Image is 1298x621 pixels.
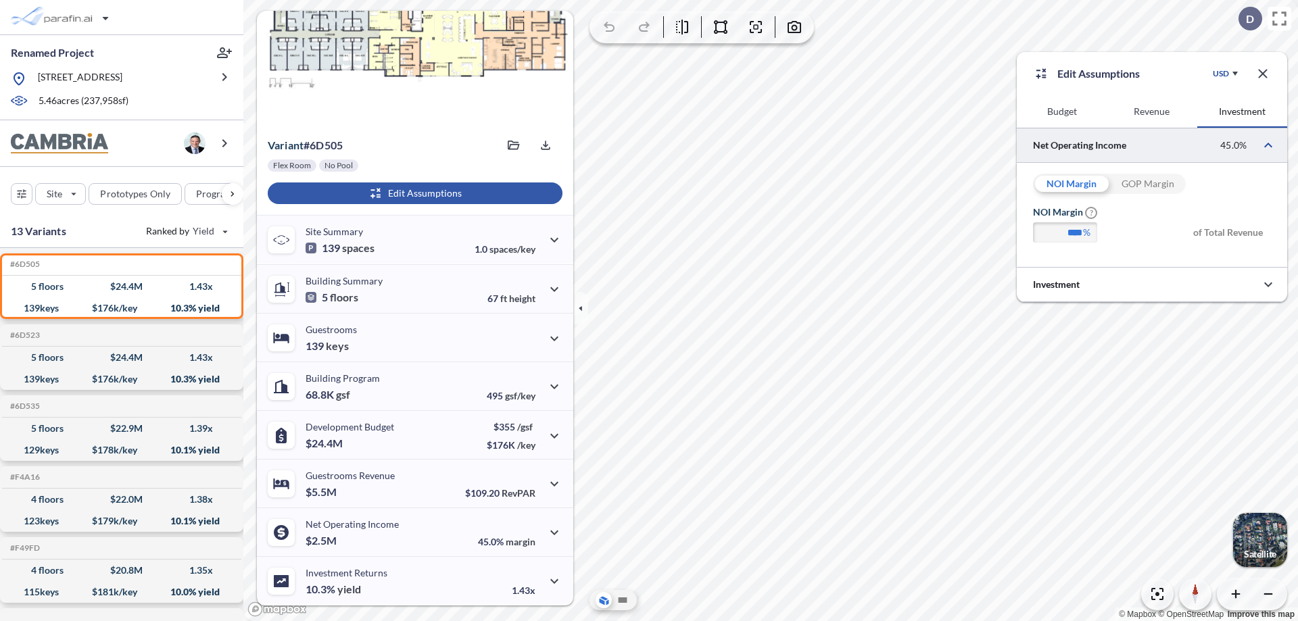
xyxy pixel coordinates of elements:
p: Program [196,187,234,201]
h5: Click to copy the code [7,259,40,269]
p: 10.3% [306,582,361,596]
p: 1.43x [512,585,535,596]
p: 495 [487,390,535,401]
button: Program [185,183,258,205]
span: of Total Revenue [1193,222,1271,253]
a: Mapbox [1119,610,1156,619]
button: Ranked by Yield [135,220,237,242]
p: $2.5M [306,534,339,547]
span: keys [326,339,349,353]
p: Renamed Project [11,45,94,60]
button: Edit Assumptions [268,182,562,204]
p: Site Summary [306,226,363,237]
button: Site [35,183,86,205]
span: ? [1085,207,1097,219]
div: NOI Margin [1033,174,1109,194]
button: Aerial View [596,592,612,608]
p: 13 Variants [11,223,66,239]
p: Prototypes Only [100,187,170,201]
img: BrandImage [11,133,108,154]
p: Net Operating Income [306,518,399,530]
span: spaces [342,241,375,255]
div: USD [1213,68,1229,79]
span: yield [337,582,361,596]
p: Guestrooms Revenue [306,470,395,481]
p: Building Summary [306,275,383,287]
p: Guestrooms [306,324,357,335]
p: $176K [487,439,535,451]
span: ft [500,293,507,304]
p: 5.46 acres ( 237,958 sf) [39,94,128,109]
p: 139 [306,339,349,353]
p: 5 [306,291,358,304]
label: NOI Margin [1033,205,1097,219]
span: gsf/key [505,390,535,401]
h5: Click to copy the code [7,543,40,553]
p: Development Budget [306,421,394,432]
img: user logo [184,132,206,154]
p: 68.8K [306,388,350,401]
span: /gsf [517,421,533,432]
span: height [509,293,535,304]
img: Switcher Image [1233,513,1287,567]
p: Investment [1033,278,1080,291]
p: $24.4M [306,437,345,450]
h5: Click to copy the code [7,401,40,411]
p: $355 [487,421,535,432]
p: Edit Assumptions [1057,66,1140,82]
p: 67 [487,293,535,304]
span: gsf [336,388,350,401]
span: Variant [268,139,304,151]
button: Revenue [1107,95,1197,128]
button: Budget [1017,95,1107,128]
p: D [1246,13,1254,25]
button: Investment [1197,95,1287,128]
p: 45.0% [478,536,535,547]
span: margin [506,536,535,547]
a: OpenStreetMap [1158,610,1224,619]
p: $5.5M [306,485,339,499]
p: No Pool [324,160,353,171]
p: Investment Returns [306,567,387,578]
p: Flex Room [273,160,311,171]
div: GOP Margin [1109,174,1186,194]
span: spaces/key [489,243,535,255]
p: [STREET_ADDRESS] [38,70,122,87]
label: % [1083,226,1090,239]
a: Mapbox homepage [247,601,307,617]
button: Prototypes Only [89,183,182,205]
p: 139 [306,241,375,255]
span: floors [330,291,358,304]
p: Building Program [306,372,380,384]
span: /key [517,439,535,451]
span: Yield [193,224,215,238]
p: Site [47,187,62,201]
p: # 6d505 [268,139,343,152]
button: Switcher ImageSatellite [1233,513,1287,567]
h5: Click to copy the code [7,330,40,340]
p: Satellite [1244,549,1276,560]
span: RevPAR [502,487,535,499]
button: Site Plan [615,592,631,608]
a: Improve this map [1228,610,1295,619]
p: 1.0 [475,243,535,255]
h5: Click to copy the code [7,472,40,482]
p: $109.20 [465,487,535,499]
